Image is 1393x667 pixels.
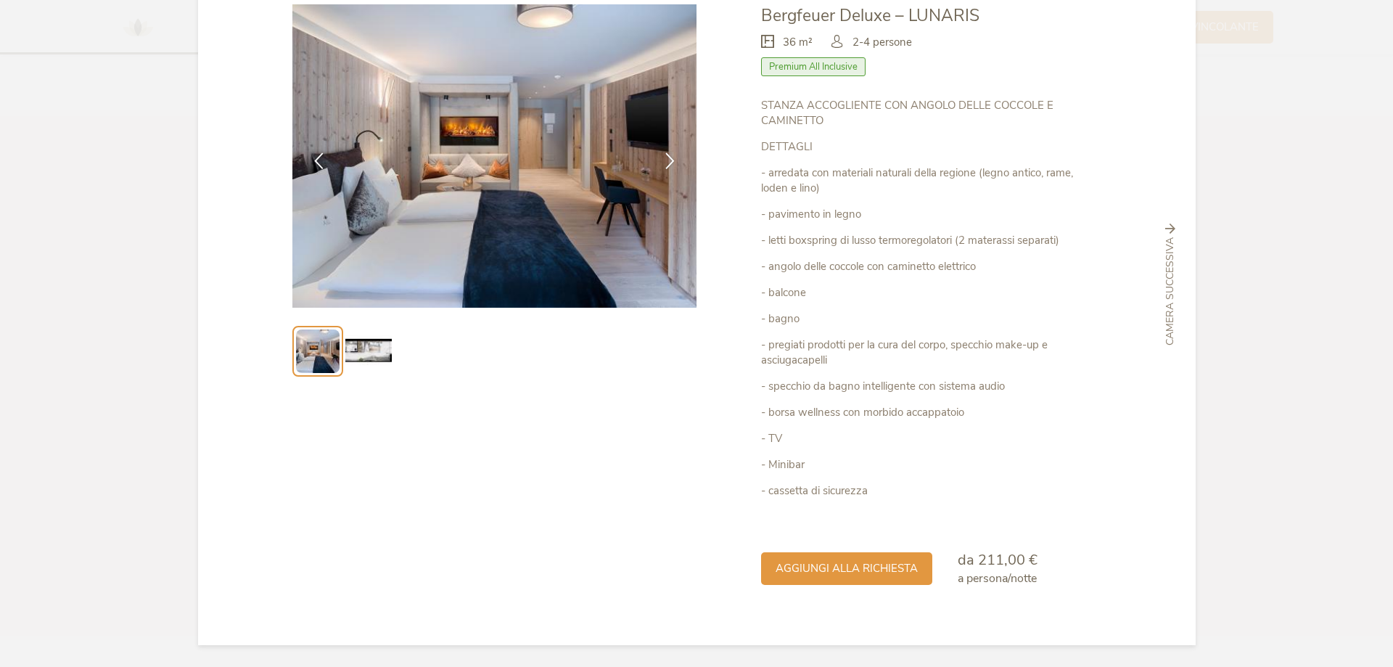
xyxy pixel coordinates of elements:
[761,233,1101,248] p: - letti boxspring di lusso termoregolatori (2 materassi separati)
[761,259,1101,274] p: - angolo delle coccole con caminetto elettrico
[761,285,1101,300] p: - balcone
[761,98,1101,128] p: STANZA ACCOGLIENTE CON ANGOLO DELLE COCCOLE E CAMINETTO
[958,570,1037,586] span: a persona/notte
[761,457,1101,472] p: - Minibar
[761,139,1101,155] p: DETTAGLI
[776,561,918,576] span: aggiungi alla richiesta
[761,207,1101,222] p: - pavimento in legno
[761,337,1101,368] p: - pregiati prodotti per la cura del corpo, specchio make-up e asciugacapelli
[761,483,1101,499] p: - cassetta di sicurezza
[761,379,1101,394] p: - specchio da bagno intelligente con sistema audio
[761,311,1101,327] p: - bagno
[296,330,340,373] img: Preview
[761,405,1101,420] p: - borsa wellness con morbido accappatoio
[345,328,392,375] img: Preview
[761,165,1101,196] p: - arredata con materiali naturali della regione (legno antico, rame, loden e lino)
[761,431,1101,446] p: - TV
[1163,237,1178,345] span: Camera successiva
[292,4,697,308] img: Bergfeuer Deluxe – LUNARIS
[958,550,1037,570] span: da 211,00 €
